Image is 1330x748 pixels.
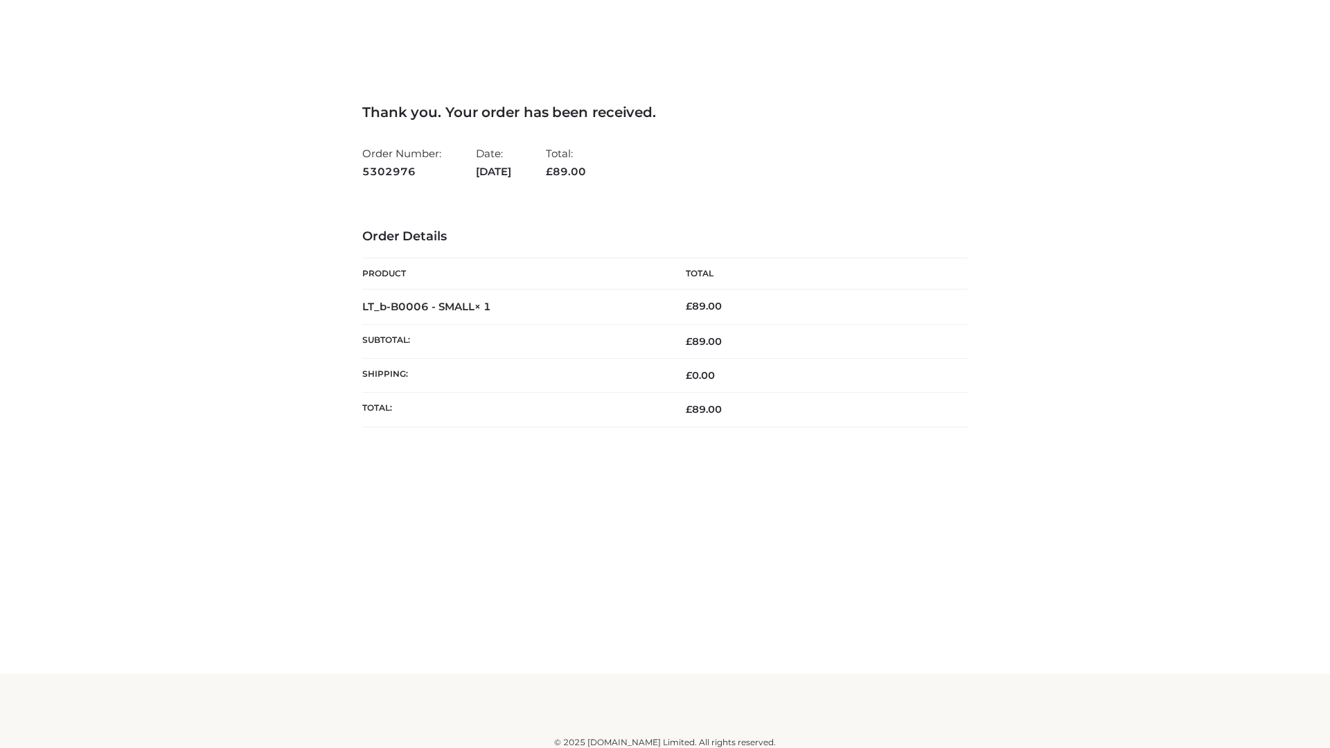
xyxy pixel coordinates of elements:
[686,369,692,382] span: £
[362,141,441,184] li: Order Number:
[476,141,511,184] li: Date:
[686,403,722,416] span: 89.00
[686,300,722,312] bdi: 89.00
[362,104,968,121] h3: Thank you. Your order has been received.
[362,300,491,313] strong: LT_b-B0006 - SMALL
[362,324,665,358] th: Subtotal:
[362,393,665,427] th: Total:
[362,163,441,181] strong: 5302976
[362,229,968,244] h3: Order Details
[686,300,692,312] span: £
[686,335,692,348] span: £
[546,141,586,184] li: Total:
[665,258,968,290] th: Total
[546,165,586,178] span: 89.00
[362,258,665,290] th: Product
[686,369,715,382] bdi: 0.00
[476,163,511,181] strong: [DATE]
[475,300,491,313] strong: × 1
[546,165,553,178] span: £
[686,403,692,416] span: £
[686,335,722,348] span: 89.00
[362,359,665,393] th: Shipping:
